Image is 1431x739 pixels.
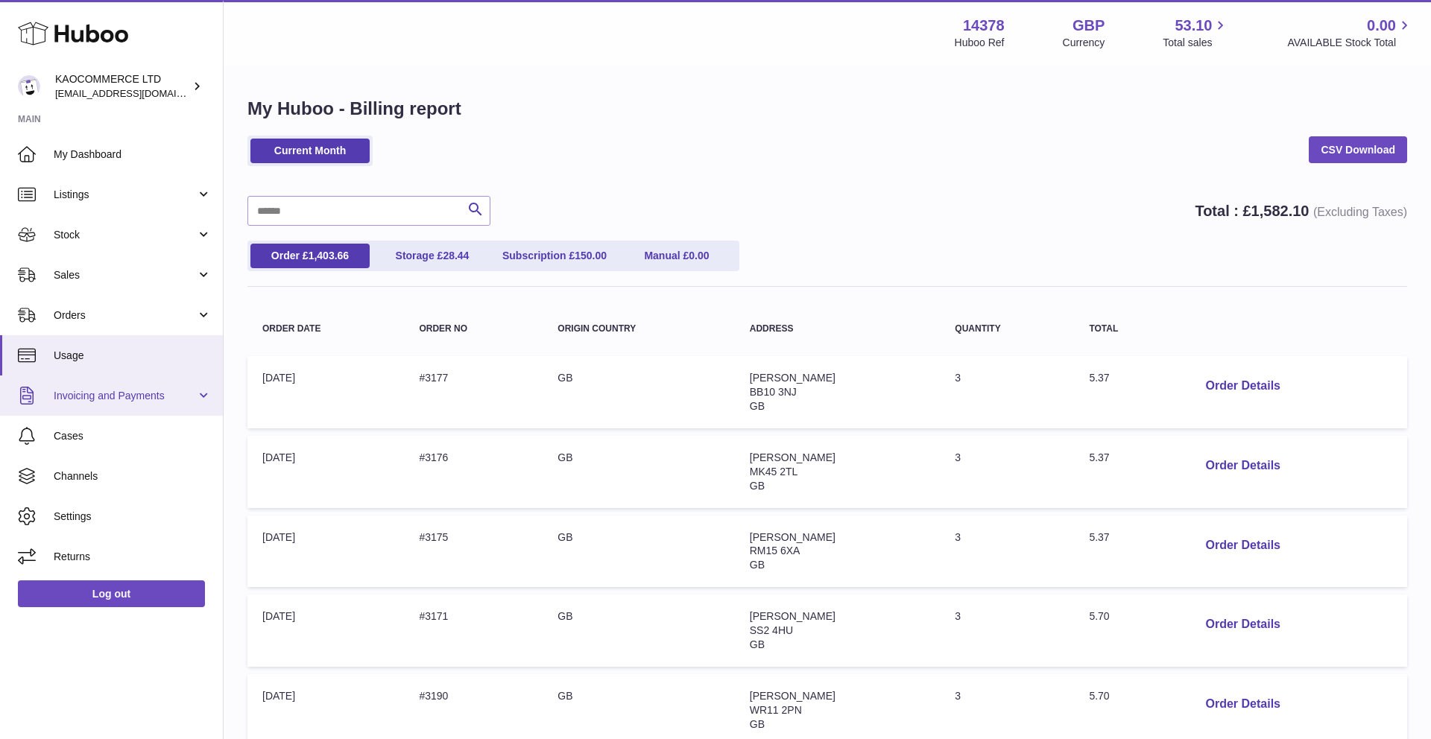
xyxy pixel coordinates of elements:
[1194,451,1292,481] button: Order Details
[1367,16,1396,36] span: 0.00
[55,87,219,99] span: [EMAIL_ADDRESS][DOMAIN_NAME]
[940,309,1074,349] th: Quantity
[750,704,802,716] span: WR11 2PN
[689,250,709,261] span: 0.00
[55,72,189,101] div: KAOCOMMERCE LTD
[1089,610,1109,622] span: 5.70
[1089,372,1109,384] span: 5.37
[543,594,734,667] td: GB
[750,451,835,463] span: [PERSON_NAME]
[54,550,212,564] span: Returns
[1089,451,1109,463] span: 5.37
[750,386,797,398] span: BB10 3NJ
[1195,203,1407,219] strong: Total : £
[750,400,765,412] span: GB
[750,466,798,478] span: MK45 2TL
[54,308,196,323] span: Orders
[1089,531,1109,543] span: 5.37
[247,309,404,349] th: Order Date
[309,250,350,261] span: 1,403.66
[1073,16,1105,36] strong: GBP
[495,244,614,268] a: Subscription £150.00
[750,624,793,636] span: SS2 4HU
[54,349,212,363] span: Usage
[543,436,734,508] td: GB
[404,356,543,428] td: #3177
[54,389,196,403] span: Invoicing and Payments
[247,516,404,588] td: [DATE]
[543,356,734,428] td: GB
[1309,136,1407,163] a: CSV Download
[250,244,370,268] a: Order £1,403.66
[955,36,1005,50] div: Huboo Ref
[404,594,543,667] td: #3171
[54,510,212,524] span: Settings
[1194,371,1292,402] button: Order Details
[750,531,835,543] span: [PERSON_NAME]
[1063,36,1105,50] div: Currency
[1194,609,1292,640] button: Order Details
[54,148,212,162] span: My Dashboard
[18,580,205,607] a: Log out
[1163,16,1229,50] a: 53.10 Total sales
[575,250,607,261] span: 150.00
[1175,16,1212,36] span: 53.10
[940,436,1074,508] td: 3
[1194,689,1292,720] button: Order Details
[247,356,404,428] td: [DATE]
[54,429,212,443] span: Cases
[543,516,734,588] td: GB
[247,97,1407,121] h1: My Huboo - Billing report
[247,594,404,667] td: [DATE]
[1194,530,1292,561] button: Order Details
[750,718,765,730] span: GB
[963,16,1005,36] strong: 14378
[404,309,543,349] th: Order no
[617,244,736,268] a: Manual £0.00
[404,516,543,588] td: #3175
[373,244,492,268] a: Storage £28.44
[750,372,835,384] span: [PERSON_NAME]
[1287,36,1413,50] span: AVAILABLE Stock Total
[404,436,543,508] td: #3176
[543,309,734,349] th: Origin Country
[54,268,196,282] span: Sales
[250,139,370,163] a: Current Month
[54,188,196,202] span: Listings
[1074,309,1178,349] th: Total
[940,516,1074,588] td: 3
[940,594,1074,667] td: 3
[443,250,469,261] span: 28.44
[54,228,196,242] span: Stock
[750,690,835,702] span: [PERSON_NAME]
[750,480,765,492] span: GB
[750,559,765,571] span: GB
[750,610,835,622] span: [PERSON_NAME]
[54,469,212,483] span: Channels
[1287,16,1413,50] a: 0.00 AVAILABLE Stock Total
[247,436,404,508] td: [DATE]
[735,309,941,349] th: Address
[1089,690,1109,702] span: 5.70
[1163,36,1229,50] span: Total sales
[1313,206,1407,218] span: (Excluding Taxes)
[940,356,1074,428] td: 3
[18,75,40,98] img: hello@lunera.co.uk
[1251,203,1310,219] span: 1,582.10
[750,638,765,650] span: GB
[750,545,800,556] span: RM15 6XA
